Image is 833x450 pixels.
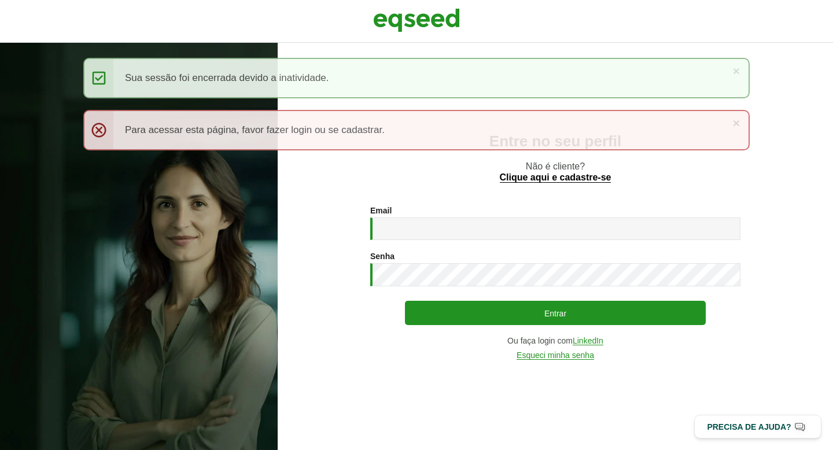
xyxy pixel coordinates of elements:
[405,301,706,325] button: Entrar
[733,65,740,77] a: ×
[370,252,395,260] label: Senha
[301,161,810,183] p: Não é cliente?
[517,351,594,360] a: Esqueci minha senha
[373,6,460,35] img: EqSeed Logo
[733,117,740,129] a: ×
[500,173,611,183] a: Clique aqui e cadastre-se
[573,337,603,345] a: LinkedIn
[370,206,392,215] label: Email
[83,110,750,150] div: Para acessar esta página, favor fazer login ou se cadastrar.
[83,58,750,98] div: Sua sessão foi encerrada devido a inatividade.
[370,337,740,345] div: Ou faça login com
